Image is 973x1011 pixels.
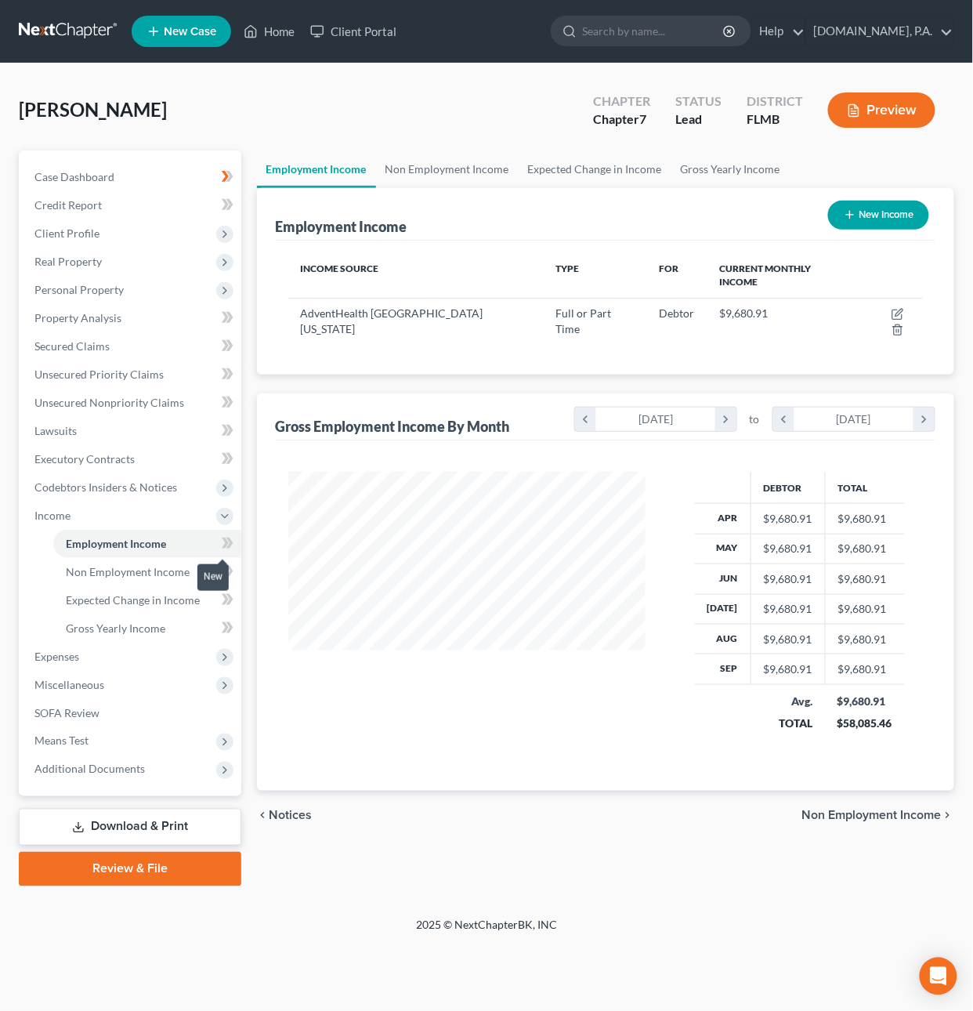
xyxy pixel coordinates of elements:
div: District [747,92,803,111]
span: Non Employment Income [66,565,190,578]
th: Jun [695,564,751,594]
td: $9,680.91 [825,564,905,594]
a: Secured Claims [22,332,241,361]
span: Gross Yearly Income [66,621,165,635]
span: Means Test [34,734,89,748]
i: chevron_left [575,408,596,431]
th: Sep [695,654,751,684]
span: New Case [164,26,216,38]
span: to [750,411,760,427]
span: Credit Report [34,198,102,212]
i: chevron_right [942,810,954,822]
th: Total [825,472,905,503]
span: Case Dashboard [34,170,114,183]
div: TOTAL [763,716,812,731]
a: Non Employment Income [376,150,519,188]
span: Additional Documents [34,763,145,776]
div: Status [675,92,722,111]
td: $9,680.91 [825,624,905,654]
span: Property Analysis [34,311,121,324]
span: Full or Part Time [555,306,611,335]
span: Type [555,263,579,274]
span: Real Property [34,255,102,268]
a: Employment Income [257,150,376,188]
i: chevron_left [257,810,269,822]
a: Employment Income [53,530,241,558]
div: FLMB [747,111,803,129]
div: $9,680.91 [837,694,892,709]
div: $9,680.91 [764,601,812,617]
td: $9,680.91 [825,594,905,624]
input: Search by name... [582,16,725,45]
span: Debtor [660,306,695,320]
span: Miscellaneous [34,678,104,691]
span: Executory Contracts [34,452,135,466]
a: Credit Report [22,191,241,219]
a: [DOMAIN_NAME], P.A. [806,17,953,45]
span: Client Profile [34,226,99,240]
th: Debtor [751,472,825,503]
div: 2025 © NextChapterBK, INC [40,918,933,946]
a: Help [752,17,805,45]
div: Gross Employment Income By Month [276,417,510,436]
span: Lawsuits [34,424,77,437]
a: Unsecured Nonpriority Claims [22,389,241,417]
a: Unsecured Priority Claims [22,361,241,389]
button: chevron_left Notices [257,810,313,822]
div: $58,085.46 [837,716,892,731]
i: chevron_right [715,408,736,431]
a: Property Analysis [22,304,241,332]
span: Unsecured Nonpriority Claims [34,396,184,409]
a: Expected Change in Income [519,150,671,188]
a: Home [236,17,302,45]
a: Client Portal [302,17,404,45]
a: Executory Contracts [22,445,241,473]
span: Current Monthly Income [720,263,812,288]
span: SOFA Review [34,706,99,719]
div: Employment Income [276,217,407,236]
span: $9,680.91 [720,306,769,320]
td: $9,680.91 [825,654,905,684]
a: Gross Yearly Income [671,150,790,188]
a: SOFA Review [22,699,241,727]
span: 7 [639,111,646,126]
span: Personal Property [34,283,124,296]
td: $9,680.91 [825,504,905,534]
a: Review & File [19,852,241,886]
div: Avg. [763,694,812,709]
div: Chapter [593,111,650,129]
div: $9,680.91 [764,511,812,527]
a: Case Dashboard [22,163,241,191]
div: Lead [675,111,722,129]
i: chevron_right [913,408,935,431]
span: Notices [269,810,313,822]
a: Non Employment Income [53,558,241,586]
div: [DATE] [596,408,716,431]
span: Expected Change in Income [66,593,200,607]
a: Expected Change in Income [53,586,241,614]
div: $9,680.91 [764,541,812,556]
a: Gross Yearly Income [53,614,241,643]
div: $9,680.91 [764,661,812,677]
div: [DATE] [794,408,914,431]
button: Non Employment Income chevron_right [802,810,954,822]
a: Download & Print [19,809,241,846]
button: New Income [828,201,929,230]
span: Non Employment Income [802,810,942,822]
div: New [197,564,229,590]
i: chevron_left [773,408,794,431]
span: Secured Claims [34,339,110,353]
span: Employment Income [66,537,166,550]
div: $9,680.91 [764,632,812,647]
span: Income Source [301,263,379,274]
th: Apr [695,504,751,534]
th: [DATE] [695,594,751,624]
button: Preview [828,92,935,128]
span: Codebtors Insiders & Notices [34,480,177,494]
div: Open Intercom Messenger [920,958,957,995]
div: Chapter [593,92,650,111]
td: $9,680.91 [825,534,905,563]
th: May [695,534,751,563]
span: Unsecured Priority Claims [34,368,164,381]
div: $9,680.91 [764,571,812,587]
